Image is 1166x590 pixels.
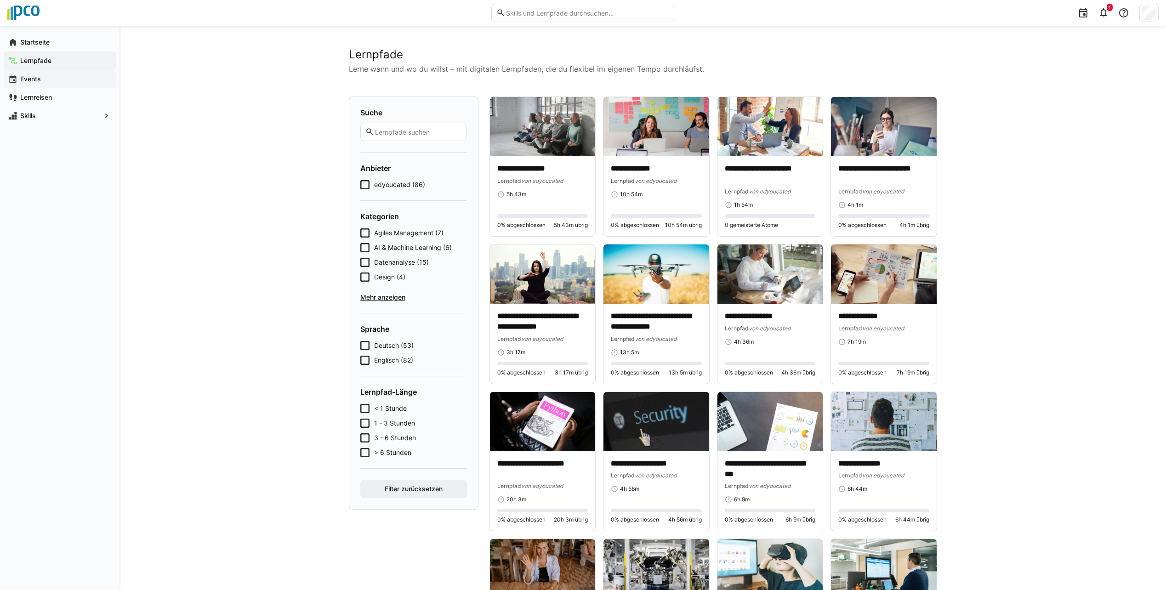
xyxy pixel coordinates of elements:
[374,128,461,136] input: Lernpfade suchen
[506,349,525,356] span: 3h 17m
[665,221,702,229] span: 10h 54m übrig
[717,244,823,304] img: image
[360,387,467,397] h4: Lernpfad-Länge
[734,201,753,209] span: 1h 54m
[749,188,791,195] span: von edyoucated
[620,485,639,493] span: 4h 56m
[603,392,709,451] img: image
[374,228,444,238] span: Agiles Management (7)
[785,516,815,523] span: 6h 9m übrig
[725,188,749,195] span: Lernpfad
[374,180,425,189] span: edyoucated (86)
[862,325,904,332] span: von edyoucated
[838,325,862,332] span: Lernpfad
[506,191,526,198] span: 5h 43m
[725,482,749,489] span: Lernpfad
[374,419,415,428] span: 1 - 3 Stunden
[895,516,929,523] span: 6h 44m übrig
[497,335,521,342] span: Lernpfad
[725,369,773,376] span: 0% abgeschlossen
[497,221,546,229] span: 0% abgeschlossen
[521,177,563,184] span: von edyoucated
[497,369,546,376] span: 0% abgeschlossen
[838,221,887,229] span: 0% abgeschlossen
[717,97,823,156] img: image
[862,188,904,195] span: von edyoucated
[749,325,791,332] span: von edyoucated
[899,221,929,229] span: 4h 1m übrig
[838,472,862,479] span: Lernpfad
[669,369,702,376] span: 13h 5m übrig
[847,201,863,209] span: 4h 1m
[717,392,823,451] img: image
[374,243,452,252] span: AI & Machine Learning (6)
[734,496,750,503] span: 6h 9m
[734,338,754,346] span: 4h 36m
[521,335,563,342] span: von edyoucated
[897,369,929,376] span: 7h 19m übrig
[383,484,444,494] span: Filter zurücksetzen
[781,369,815,376] span: 4h 36m übrig
[497,482,521,489] span: Lernpfad
[360,293,467,302] span: Mehr anzeigen
[831,97,937,156] img: image
[838,369,887,376] span: 0% abgeschlossen
[862,472,904,479] span: von edyoucated
[360,480,467,498] button: Filter zurücksetzen
[360,108,467,117] h4: Suche
[490,392,596,451] img: image
[847,338,866,346] span: 7h 19m
[506,496,526,503] span: 20h 3m
[635,472,677,479] span: von edyoucated
[603,97,709,156] img: image
[374,341,414,350] span: Deutsch (53)
[360,212,467,221] h4: Kategorien
[603,244,709,304] img: image
[838,188,862,195] span: Lernpfad
[668,516,702,523] span: 4h 56m übrig
[725,221,778,229] span: 0 gemeisterte Atome
[554,221,588,229] span: 5h 43m übrig
[620,349,639,356] span: 13h 5m
[349,63,937,74] p: Lerne wann und wo du willst – mit digitalen Lernpfaden, die du flexibel im eigenen Tempo durchläu...
[831,244,937,304] img: image
[611,177,635,184] span: Lernpfad
[725,325,749,332] span: Lernpfad
[611,516,659,523] span: 0% abgeschlossen
[635,335,677,342] span: von edyoucated
[725,516,773,523] span: 0% abgeschlossen
[611,472,635,479] span: Lernpfad
[554,516,588,523] span: 20h 3m übrig
[360,164,467,173] h4: Anbieter
[497,516,546,523] span: 0% abgeschlossen
[349,48,937,62] h2: Lernpfade
[374,448,411,457] span: > 6 Stunden
[374,258,429,267] span: Datenanalyse (15)
[555,369,588,376] span: 3h 17m übrig
[611,369,659,376] span: 0% abgeschlossen
[749,482,791,489] span: von edyoucated
[611,221,659,229] span: 0% abgeschlossen
[1109,5,1111,10] span: 1
[831,392,937,451] img: image
[490,244,596,304] img: image
[497,177,521,184] span: Lernpfad
[360,324,467,334] h4: Sprache
[374,404,407,413] span: < 1 Stunde
[838,516,887,523] span: 0% abgeschlossen
[374,433,416,442] span: 3 - 6 Stunden
[374,272,405,282] span: Design (4)
[847,485,867,493] span: 6h 44m
[620,191,643,198] span: 10h 54m
[490,97,596,156] img: image
[635,177,677,184] span: von edyoucated
[374,356,413,365] span: Englisch (82)
[505,9,670,17] input: Skills und Lernpfade durchsuchen…
[521,482,563,489] span: von edyoucated
[611,335,635,342] span: Lernpfad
